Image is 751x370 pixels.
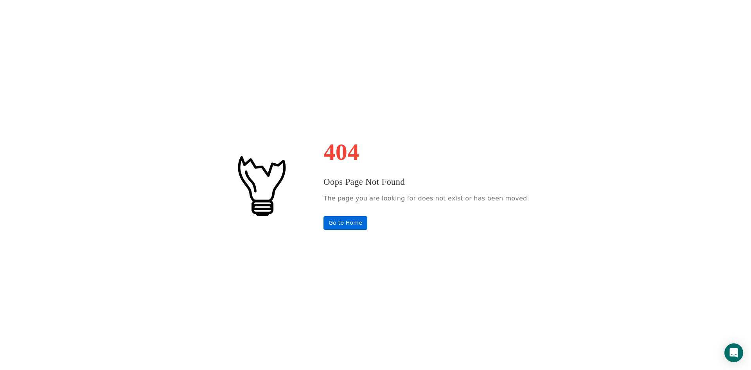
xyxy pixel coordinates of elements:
[323,216,367,230] a: Go to Home
[323,193,529,204] p: The page you are looking for does not exist or has been moved.
[724,343,743,362] div: Open Intercom Messenger
[222,146,300,224] img: #
[323,140,529,164] h1: 404
[323,175,529,189] h3: Oops Page Not Found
